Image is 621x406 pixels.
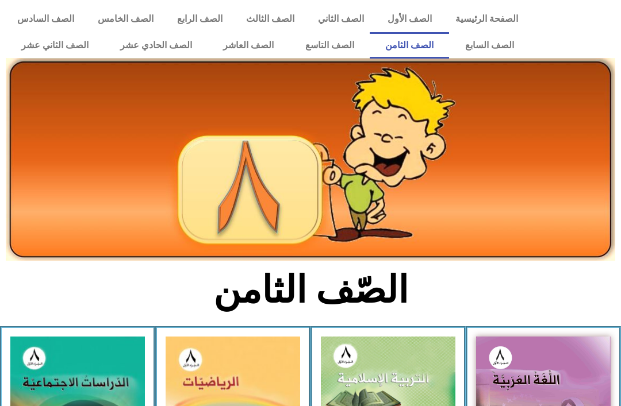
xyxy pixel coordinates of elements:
[86,6,166,32] a: الصف الخامس
[443,6,530,32] a: الصفحة الرئيسية
[306,6,375,32] a: الصف الثاني
[166,6,235,32] a: الصف الرابع
[6,32,105,59] a: الصف الثاني عشر
[289,32,370,59] a: الصف التاسع
[121,268,501,312] h2: الصّف الثامن
[6,6,86,32] a: الصف السادس
[449,32,530,59] a: الصف السابع
[104,32,208,59] a: الصف الحادي عشر
[375,6,443,32] a: الصف الأول
[370,32,450,59] a: الصف الثامن
[235,6,306,32] a: الصف الثالث
[208,32,290,59] a: الصف العاشر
